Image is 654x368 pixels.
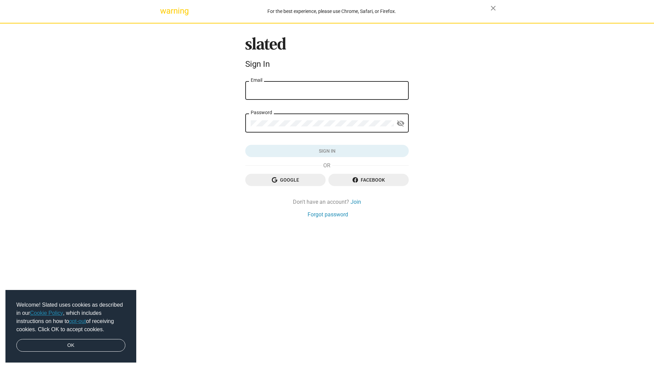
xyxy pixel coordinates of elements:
div: Sign In [245,59,409,69]
a: opt-out [69,318,86,324]
a: Forgot password [308,211,348,218]
button: Facebook [328,174,409,186]
mat-icon: close [489,4,497,12]
mat-icon: warning [160,7,168,15]
span: Google [251,174,320,186]
a: dismiss cookie message [16,339,125,352]
div: For the best experience, please use Chrome, Safari, or Firefox. [173,7,490,16]
span: Welcome! Slated uses cookies as described in our , which includes instructions on how to of recei... [16,301,125,334]
span: Facebook [334,174,403,186]
mat-icon: visibility_off [396,118,405,129]
button: Show password [394,117,407,131]
button: Google [245,174,326,186]
a: Join [351,198,361,205]
a: Cookie Policy [30,310,63,316]
div: cookieconsent [5,290,136,363]
sl-branding: Sign In [245,37,409,72]
div: Don't have an account? [245,198,409,205]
